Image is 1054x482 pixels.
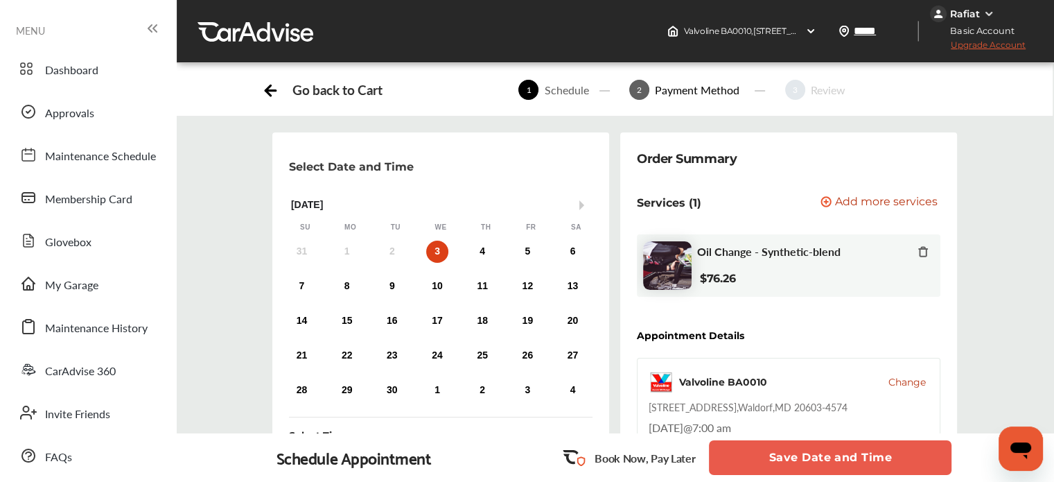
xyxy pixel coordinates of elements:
[471,345,493,367] div: Choose Thursday, September 25th, 2025
[516,379,538,402] div: Choose Friday, October 3rd, 2025
[579,200,589,210] button: Next Month
[637,149,737,169] div: Order Summary
[983,8,994,19] img: WGsFRI8htEPBVLJbROoPRyZpYNWhNONpIPPETTm6eUC0GeLEiAAAAAElFTkSuQmCC
[950,8,980,20] div: Rafiat
[820,196,938,209] button: Add more services
[12,395,163,431] a: Invite Friends
[283,199,599,211] div: [DATE]
[917,21,919,42] img: header-divider.bc55588e.svg
[45,406,110,424] span: Invite Friends
[649,82,745,98] div: Payment Method
[298,223,312,232] div: Su
[679,375,767,389] div: Valvoline BA0010
[12,266,163,302] a: My Garage
[838,26,850,37] img: location_vector.a44bc228.svg
[336,379,358,402] div: Choose Monday, September 29th, 2025
[785,80,805,100] span: 3
[805,26,816,37] img: header-down-arrow.9dd2ce7d.svg
[426,275,448,298] div: Choose Wednesday, September 10th, 2025
[290,345,313,367] div: Choose Sunday, September 21st, 2025
[888,375,926,389] button: Change
[426,345,448,367] div: Choose Wednesday, September 24th, 2025
[336,310,358,332] div: Choose Monday, September 15th, 2025
[637,330,744,341] div: Appointment Details
[381,345,403,367] div: Choose Tuesday, September 23rd, 2025
[697,245,841,258] span: Oil Change - Synthetic-blend
[820,196,940,209] a: Add more services
[569,223,583,232] div: Sa
[426,310,448,332] div: Choose Wednesday, September 17th, 2025
[12,180,163,216] a: Membership Card
[931,24,1025,38] span: Basic Account
[12,137,163,173] a: Maintenance Schedule
[595,450,695,466] p: Book Now, Pay Later
[684,26,931,36] span: Valvoline BA0010 , [STREET_ADDRESS] Waldorf , MD 20603-4574
[45,62,98,80] span: Dashboard
[561,241,583,263] div: Choose Saturday, September 6th, 2025
[629,80,649,100] span: 2
[999,427,1043,471] iframe: Button to launch messaging window
[637,196,701,209] p: Services (1)
[524,223,538,232] div: Fr
[426,379,448,402] div: Choose Wednesday, October 1st, 2025
[16,25,45,36] span: MENU
[649,420,683,436] span: [DATE]
[538,82,594,98] div: Schedule
[290,241,313,263] div: Not available Sunday, August 31st, 2025
[471,379,493,402] div: Choose Thursday, October 2nd, 2025
[434,223,448,232] div: We
[12,223,163,259] a: Glovebox
[45,363,116,381] span: CarAdvise 360
[516,310,538,332] div: Choose Friday, September 19th, 2025
[649,400,847,414] div: [STREET_ADDRESS] , Waldorf , MD 20603-4574
[12,352,163,388] a: CarAdvise 360
[45,105,94,123] span: Approvals
[709,440,951,475] button: Save Date and Time
[292,82,382,98] div: Go back to Cart
[692,420,731,436] span: 7:00 am
[289,429,349,442] div: Select Time
[12,51,163,87] a: Dashboard
[290,379,313,402] div: Choose Sunday, September 28th, 2025
[426,241,448,263] div: Choose Wednesday, September 3rd, 2025
[471,310,493,332] div: Choose Thursday, September 18th, 2025
[561,275,583,298] div: Choose Saturday, September 13th, 2025
[561,310,583,332] div: Choose Saturday, September 20th, 2025
[381,241,403,263] div: Not available Tuesday, September 2nd, 2025
[930,40,1026,57] span: Upgrade Account
[336,345,358,367] div: Choose Monday, September 22nd, 2025
[643,241,692,290] img: oil-change-thumb.jpg
[45,234,91,252] span: Glovebox
[381,275,403,298] div: Choose Tuesday, September 9th, 2025
[381,310,403,332] div: Choose Tuesday, September 16th, 2025
[290,310,313,332] div: Choose Sunday, September 14th, 2025
[805,82,851,98] div: Review
[45,191,132,209] span: Membership Card
[12,94,163,130] a: Approvals
[45,148,156,166] span: Maintenance Schedule
[289,160,414,173] p: Select Date and Time
[835,196,938,209] span: Add more services
[12,438,163,474] a: FAQs
[700,272,735,285] b: $76.26
[516,345,538,367] div: Choose Friday, September 26th, 2025
[45,449,72,467] span: FAQs
[12,309,163,345] a: Maintenance History
[45,320,148,338] span: Maintenance History
[344,223,358,232] div: Mo
[561,345,583,367] div: Choose Saturday, September 27th, 2025
[561,379,583,402] div: Choose Saturday, October 4th, 2025
[649,370,674,395] img: logo-valvoline.png
[381,379,403,402] div: Choose Tuesday, September 30th, 2025
[479,223,493,232] div: Th
[516,241,538,263] div: Choose Friday, September 5th, 2025
[471,241,493,263] div: Choose Thursday, September 4th, 2025
[336,241,358,263] div: Not available Monday, September 1st, 2025
[279,238,595,404] div: month 2025-09
[389,223,403,232] div: Tu
[290,275,313,298] div: Choose Sunday, September 7th, 2025
[471,275,493,298] div: Choose Thursday, September 11th, 2025
[45,277,98,295] span: My Garage
[667,26,678,37] img: header-home-logo.8d720a4f.svg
